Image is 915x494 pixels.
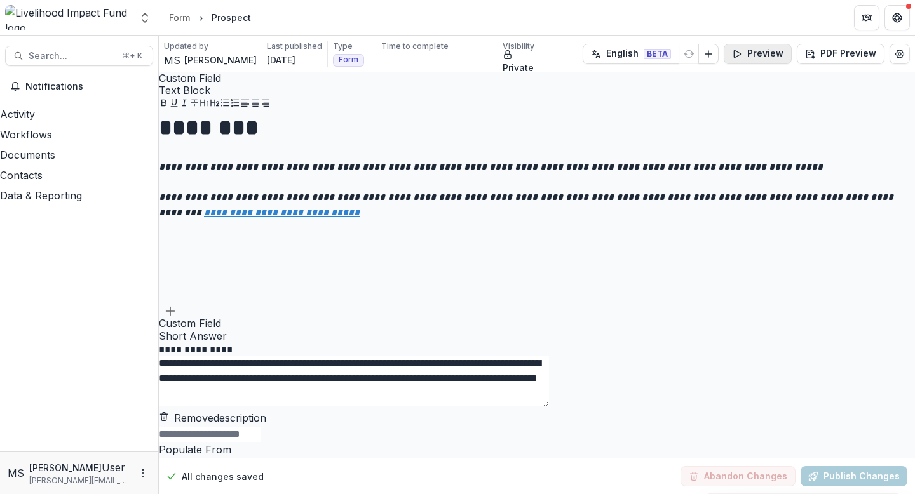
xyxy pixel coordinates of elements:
span: Notifications [25,81,148,92]
button: Align Center [250,98,261,108]
div: Monica Swai [164,53,180,68]
p: Type [333,41,353,52]
p: Last published [267,41,322,52]
button: PDF Preview [797,44,884,64]
div: Form [169,11,190,24]
button: Add Language [698,44,719,64]
div: Monica Swai [8,465,24,481]
button: Removedescription [159,410,266,425]
span: Short Answer [159,330,915,342]
span: Custom Field [159,317,915,330]
button: Underline [169,98,179,108]
button: Italicize [179,98,189,108]
button: Heading 1 [200,98,210,108]
a: Form [164,8,195,27]
img: Livelihood Impact Fund logo [5,5,131,30]
button: Abandon Changes [681,466,796,486]
p: Time to complete [381,41,449,52]
button: Publish Changes [801,466,907,486]
p: [PERSON_NAME] [29,461,102,474]
button: Bullet List [220,98,230,108]
button: Search... [5,46,153,66]
span: Text Block [159,84,915,97]
p: Visibility [503,41,534,52]
span: Search... [29,51,114,62]
button: Preview [724,44,792,64]
button: Heading 2 [210,98,220,108]
button: English BETA [583,44,679,64]
button: Strike [189,98,200,108]
button: Partners [854,5,879,30]
div: ⌘ + K [119,49,145,63]
button: Open entity switcher [136,5,154,30]
button: Align Right [261,98,271,108]
p: Private [503,61,534,74]
button: Align Left [240,98,250,108]
p: Populate From [159,442,915,457]
button: Get Help [884,5,910,30]
div: Prospect [212,11,251,24]
span: Form [339,55,358,64]
button: Ordered List [230,98,240,108]
button: Refresh Translation [679,44,699,64]
p: [DATE] [267,53,295,67]
p: User [102,460,125,475]
button: Add field [164,302,177,317]
p: [PERSON_NAME] [184,53,257,67]
div: Select populate from field [159,457,915,472]
button: Bold [159,98,169,108]
p: Updated by [164,41,208,52]
p: [PERSON_NAME][EMAIL_ADDRESS][DOMAIN_NAME] [29,475,130,486]
button: Notifications [5,76,153,97]
span: Custom Field [159,72,915,84]
p: All changes saved [182,470,264,483]
button: More [135,465,151,481]
nav: breadcrumb [164,8,256,27]
button: Edit Form Settings [890,44,910,64]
